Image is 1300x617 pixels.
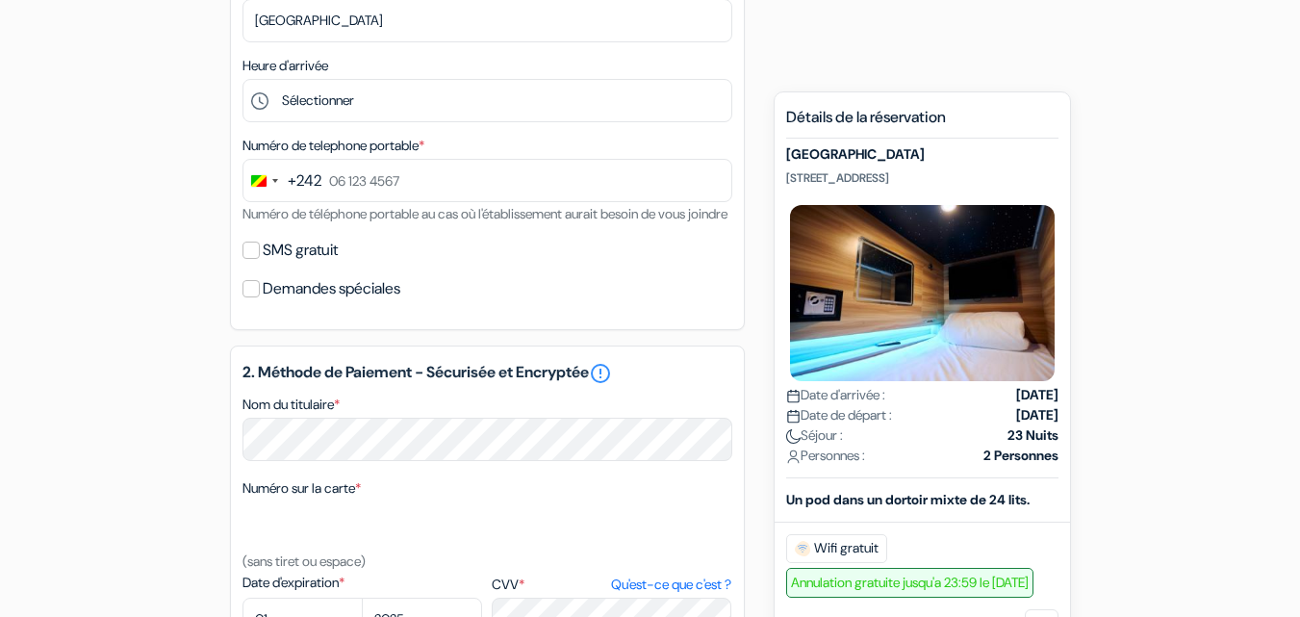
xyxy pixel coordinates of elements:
[983,446,1058,466] strong: 2 Personnes
[1007,425,1058,446] strong: 23 Nuits
[242,362,732,385] h5: 2. Méthode de Paiement - Sécurisée et Encryptée
[786,170,1058,186] p: [STREET_ADDRESS]
[263,275,400,302] label: Demandes spéciales
[786,534,887,563] span: Wifi gratuit
[242,573,482,593] label: Date d'expiration
[1016,405,1058,425] strong: [DATE]
[263,237,338,264] label: SMS gratuit
[242,478,361,499] label: Numéro sur la carte
[786,389,801,403] img: calendar.svg
[786,409,801,424] img: calendar.svg
[786,429,801,444] img: moon.svg
[242,395,340,415] label: Nom du titulaire
[611,575,731,595] a: Qu'est-ce que c'est ?
[786,446,865,466] span: Personnes :
[243,160,321,201] button: Change country, selected Congo - Brazzaville (+242)
[786,450,801,464] img: user_icon.svg
[1016,385,1058,405] strong: [DATE]
[786,108,1058,139] h5: Détails de la réservation
[242,56,328,76] label: Heure d'arrivée
[786,385,885,405] span: Date d'arrivée :
[288,169,321,193] div: +242
[786,425,843,446] span: Séjour :
[242,136,424,156] label: Numéro de telephone portable
[786,491,1030,508] b: Un pod dans un dortoir mixte de 24 lits.
[242,205,727,222] small: Numéro de téléphone portable au cas où l'établissement aurait besoin de vous joindre
[242,159,732,202] input: 06 123 4567
[242,553,366,570] small: (sans tiret ou espace)
[786,568,1033,598] span: Annulation gratuite jusqu'a 23:59 le [DATE]
[492,575,731,595] label: CVV
[786,405,892,425] span: Date de départ :
[786,146,1058,163] h5: [GEOGRAPHIC_DATA]
[589,362,612,385] a: error_outline
[795,541,810,556] img: free_wifi.svg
